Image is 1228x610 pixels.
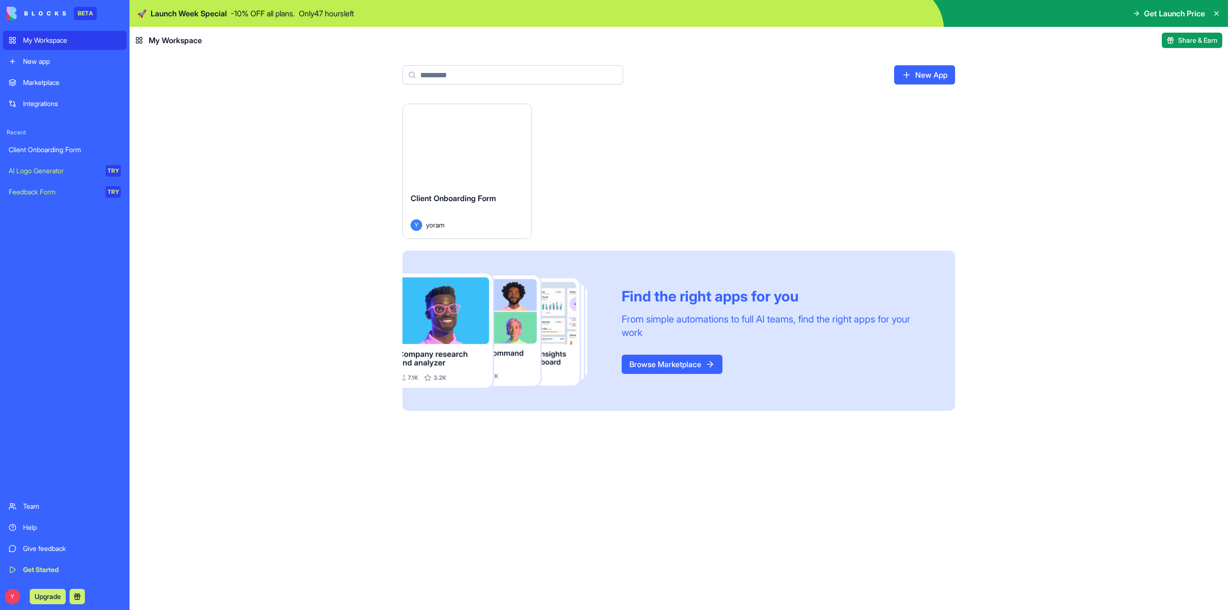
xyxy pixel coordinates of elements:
[23,99,121,108] div: Integrations
[426,220,445,230] span: yoram
[3,73,127,92] a: Marketplace
[3,518,127,537] a: Help
[1162,33,1222,48] button: Share & Earn
[9,187,99,197] div: Feedback Form
[30,314,38,322] button: Gif picker
[3,94,127,113] a: Integrations
[144,108,184,129] div: sababa
[7,7,66,20] img: logo
[150,4,168,22] button: Home
[24,194,77,202] b: under 2 hours
[60,5,84,12] h1: Blocks
[3,52,127,71] a: New app
[15,314,23,322] button: Emoji picker
[3,560,127,579] a: Get Started
[61,314,69,322] button: Start recording
[15,75,150,94] div: Welcome to Blocks 🙌 I'm here if you have any questions!
[23,523,121,532] div: Help
[299,8,354,19] p: Only 47 hours left
[231,8,295,19] p: - 10 % OFF all plans.
[622,312,932,339] div: From simple automations to full AI teams, find the right apps for your work
[165,311,180,326] button: Send a message…
[41,5,56,21] img: Profile image for Shelly
[10,276,182,284] div: Waiting for a teammate
[622,287,932,305] div: Find the right apps for you
[6,4,24,22] button: go back
[9,145,121,155] div: Client Onboarding Form
[15,161,92,179] b: [EMAIL_ADDRESS][DOMAIN_NAME]
[27,5,43,21] img: Profile image for Michal
[1144,8,1205,19] span: Get Launch Price
[23,565,121,574] div: Get Started
[15,211,91,216] div: The Blocks Team • 2h ago
[3,539,127,558] a: Give feedback
[23,544,121,553] div: Give feedback
[8,136,157,209] div: You’ll get replies here and in your email:✉️[EMAIL_ADDRESS][DOMAIN_NAME]Our usual reply time🕒unde...
[168,4,186,21] div: Close
[23,36,121,45] div: My Workspace
[15,61,150,71] div: Hey yoram 👋
[8,294,184,311] textarea: Message…
[8,136,184,230] div: The Blocks Team says…
[151,8,227,19] span: Launch Week Special
[57,276,64,284] img: Profile image for Shelly
[8,108,184,136] div: yoram says…
[8,55,157,100] div: Hey yoram 👋Welcome to Blocks 🙌 I'm here if you have any questions!
[622,355,722,374] a: Browse Marketplace
[9,166,99,176] div: AI Logo Generator
[46,314,53,322] button: Upload attachment
[23,57,121,66] div: New app
[149,35,202,46] span: My Workspace
[3,182,127,202] a: Feedback FormTRY
[5,589,20,604] span: Y
[106,186,121,198] div: TRY
[23,78,121,87] div: Marketplace
[1178,36,1217,45] span: Share & Earn
[894,65,955,84] a: New App
[15,142,150,179] div: You’ll get replies here and in your email: ✉️
[8,55,184,108] div: Shelly says…
[411,193,496,203] span: Client Onboarding Form
[3,129,127,136] span: Recent
[51,276,59,284] img: Profile image for Michal
[15,184,150,203] div: Our usual reply time 🕒
[30,589,66,604] button: Upgrade
[3,140,127,159] a: Client Onboarding Form
[137,8,147,19] span: 🚀
[402,274,606,388] img: Frame_181_egmpey.png
[74,7,97,20] div: BETA
[3,161,127,180] a: AI Logo GeneratorTRY
[411,219,422,231] span: Y
[7,7,97,20] a: BETA
[152,113,177,123] div: sababa
[30,591,66,601] a: Upgrade
[402,104,532,239] a: Client Onboarding FormYyoram
[23,502,121,511] div: Team
[106,165,121,177] div: TRY
[68,12,106,22] p: Back [DATE]
[3,31,127,50] a: My Workspace
[3,497,127,516] a: Team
